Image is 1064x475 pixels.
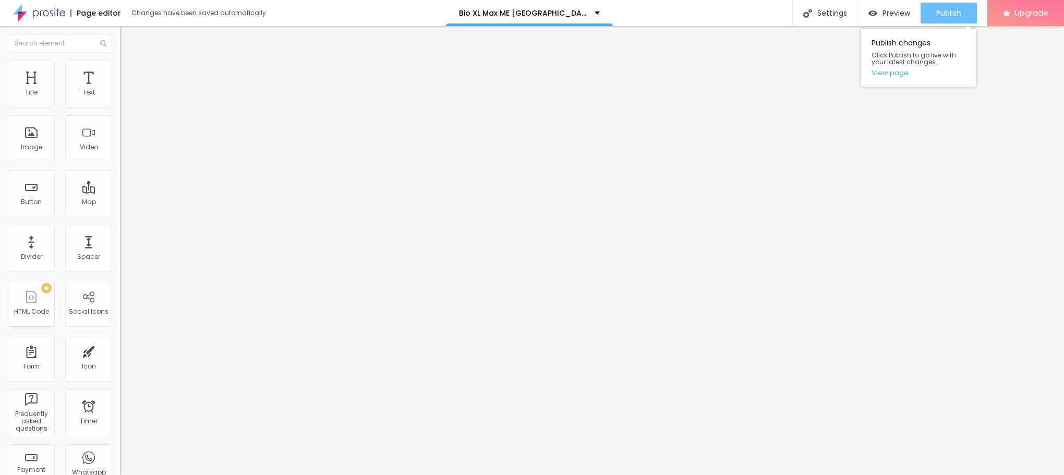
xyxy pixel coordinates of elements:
img: Icone [100,40,106,46]
span: Click Publish to go live with your latest changes. [872,52,965,65]
div: Page editor [70,9,121,17]
div: Divider [21,253,42,260]
button: Publish [921,3,977,23]
span: Publish [936,9,961,17]
span: Preview [882,9,910,17]
div: Image [21,144,42,151]
img: view-1.svg [868,9,877,18]
iframe: Editor [120,26,1064,475]
div: HTML Code [14,308,49,315]
div: Frequently asked questions [10,410,52,433]
a: View page [872,69,965,76]
span: Upgrade [1014,8,1048,17]
input: Search element [8,34,112,53]
p: Bio XL Max ME [GEOGRAPHIC_DATA] [459,9,587,17]
div: Icon [82,363,96,370]
div: Form [23,363,40,370]
img: Icone [803,9,812,18]
div: Title [25,89,38,96]
div: Publish changes [861,29,976,87]
div: Spacer [77,253,100,260]
button: Preview [858,3,921,23]
div: Text [82,89,95,96]
div: Button [21,198,42,206]
div: Map [82,198,96,206]
div: Timer [80,418,98,425]
div: Changes have been saved automatically [131,10,266,16]
div: Video [80,144,98,151]
div: Social Icons [69,308,108,315]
